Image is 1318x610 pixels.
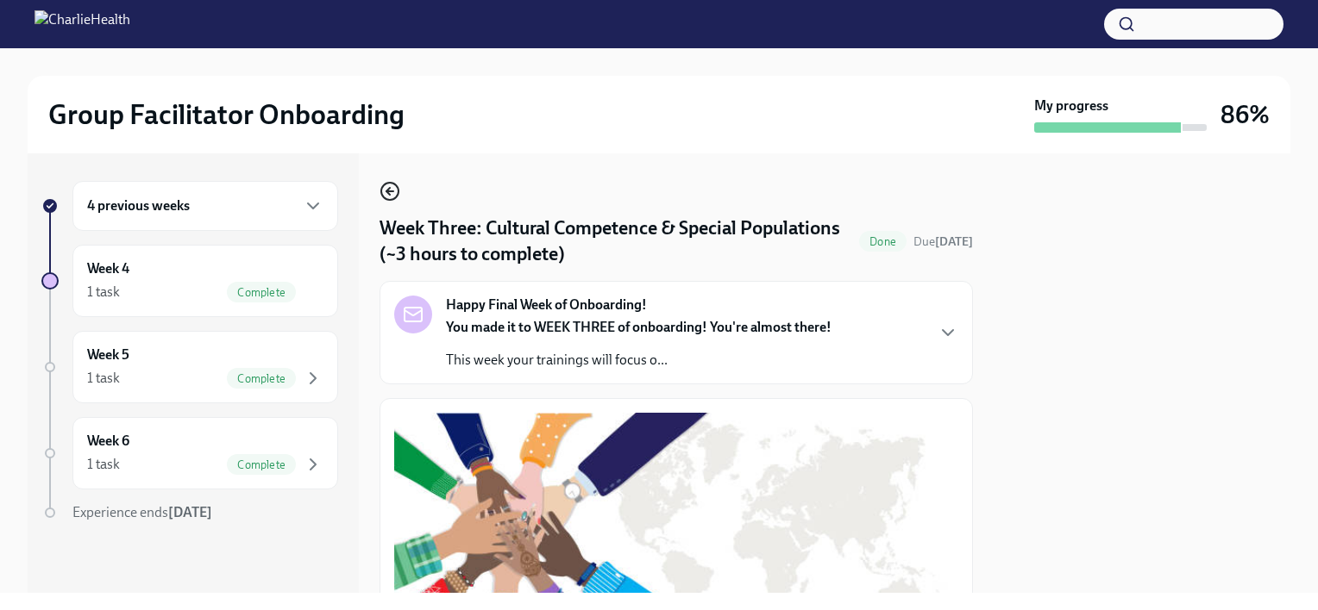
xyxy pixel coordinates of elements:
span: Complete [227,286,296,299]
strong: You made it to WEEK THREE of onboarding! You're almost there! [446,319,832,335]
span: Due [913,234,973,249]
a: Week 51 taskComplete [41,331,338,403]
div: 1 task [87,455,120,474]
strong: Happy Final Week of Onboarding! [446,296,647,314]
h2: Group Facilitator Onboarding [48,97,405,132]
a: Week 61 taskComplete [41,417,338,489]
div: 4 previous weeks [72,181,338,231]
a: Week 41 taskComplete [41,245,338,317]
span: September 8th, 2025 10:00 [913,233,973,250]
h6: Week 5 [87,345,129,364]
span: Complete [227,372,296,385]
p: This week your trainings will focus o... [446,351,832,370]
div: 1 task [87,283,120,302]
h4: Week Three: Cultural Competence & Special Populations (~3 hours to complete) [380,215,852,267]
strong: [DATE] [168,504,212,520]
h3: 86% [1221,99,1270,130]
h6: Week 6 [87,432,129,451]
span: Complete [227,458,296,471]
span: Experience ends [72,504,212,520]
span: Done [859,235,907,248]
h6: Week 4 [87,259,129,278]
img: CharlieHealth [35,10,130,38]
div: 1 task [87,369,120,388]
h6: 4 previous weeks [87,196,190,215]
strong: [DATE] [935,234,973,249]
strong: My progress [1034,96,1108,115]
